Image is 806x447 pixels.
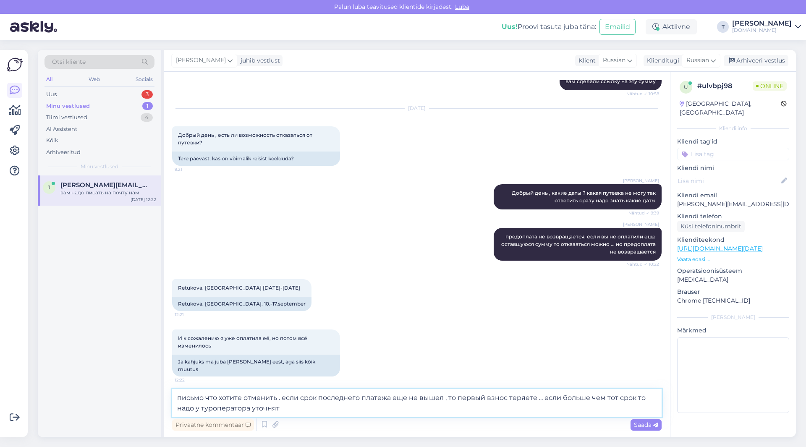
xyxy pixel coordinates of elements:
[46,113,87,122] div: Tiimi vestlused
[677,221,745,232] div: Küsi telefoninumbrit
[178,132,314,146] span: Добрый день , есть ли возможность отказаться от путевки?
[644,56,679,65] div: Klienditugi
[634,421,658,429] span: Saada
[677,148,789,160] input: Lisa tag
[44,74,54,85] div: All
[172,419,254,431] div: Privaatne kommentaar
[717,21,729,33] div: T
[677,314,789,321] div: [PERSON_NAME]
[623,221,659,227] span: [PERSON_NAME]
[46,102,90,110] div: Minu vestlused
[677,212,789,221] p: Kliendi telefon
[141,113,153,122] div: 4
[81,163,118,170] span: Minu vestlused
[60,189,156,196] div: вам надо писать на почту нам
[677,137,789,146] p: Kliendi tag'id
[732,20,801,34] a: [PERSON_NAME][DOMAIN_NAME]
[603,56,625,65] span: Russian
[626,91,659,97] span: Nähtud ✓ 10:58
[52,58,86,66] span: Otsi kliente
[175,377,206,383] span: 12:22
[646,19,697,34] div: Aktiivne
[172,389,662,417] textarea: письмо что хотите отменить . если срок последнего платежа еще не вышел , то первый взнос теряете ...
[599,19,636,35] button: Emailid
[677,275,789,284] p: [MEDICAL_DATA]
[87,74,102,85] div: Web
[677,191,789,200] p: Kliendi email
[565,78,656,84] span: вам сделали ссылку на эту сумму
[48,184,50,191] span: j
[134,74,154,85] div: Socials
[677,288,789,296] p: Brauser
[732,27,792,34] div: [DOMAIN_NAME]
[172,105,662,112] div: [DATE]
[502,22,596,32] div: Proovi tasuta juba täna:
[46,125,77,133] div: AI Assistent
[626,261,659,267] span: Nähtud ✓ 10:22
[677,326,789,335] p: Märkmed
[178,335,309,349] span: И к сожалению я уже оплатила её, но потом всё изменилось
[677,296,789,305] p: Chrome [TECHNICAL_ID]
[178,285,300,291] span: Retukova. [GEOGRAPHIC_DATA] [DATE]-[DATE]
[172,297,311,311] div: Retukova. [GEOGRAPHIC_DATA]. 10.-17.september
[575,56,596,65] div: Klient
[502,23,518,31] b: Uus!
[684,84,688,90] span: u
[237,56,280,65] div: juhib vestlust
[623,178,659,184] span: [PERSON_NAME]
[732,20,792,27] div: [PERSON_NAME]
[512,190,657,204] span: Добрый день , какие даты ? какая путевка не могу так ответить сразу надо знать какие даты
[677,235,789,244] p: Klienditeekond
[7,57,23,73] img: Askly Logo
[453,3,472,10] span: Luba
[677,245,763,252] a: [URL][DOMAIN_NAME][DATE]
[501,233,657,255] span: предоплата не возвращается, если вы не оплатили еще оставшуюся сумму то отказаться можно ... но п...
[677,164,789,173] p: Kliendi nimi
[172,152,340,166] div: Tere päevast, kas on võimalik reisist keelduda?
[753,81,787,91] span: Online
[680,99,781,117] div: [GEOGRAPHIC_DATA], [GEOGRAPHIC_DATA]
[628,210,659,216] span: Nähtud ✓ 9:39
[678,176,780,186] input: Lisa nimi
[175,166,206,173] span: 9:21
[686,56,709,65] span: Russian
[142,102,153,110] div: 1
[46,136,58,145] div: Kõik
[46,90,57,99] div: Uus
[46,148,81,157] div: Arhiveeritud
[60,181,148,189] span: jelena.ahmetsina@hotmail.com
[677,200,789,209] p: [PERSON_NAME][EMAIL_ADDRESS][DOMAIN_NAME]
[175,311,206,318] span: 12:21
[724,55,788,66] div: Arhiveeri vestlus
[697,81,753,91] div: # ulvbpj98
[677,125,789,132] div: Kliendi info
[677,267,789,275] p: Operatsioonisüsteem
[677,256,789,263] p: Vaata edasi ...
[176,56,226,65] span: [PERSON_NAME]
[141,90,153,99] div: 3
[172,355,340,376] div: Ja kahjuks ma juba [PERSON_NAME] eest, aga siis kõik muutus
[131,196,156,203] div: [DATE] 12:22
